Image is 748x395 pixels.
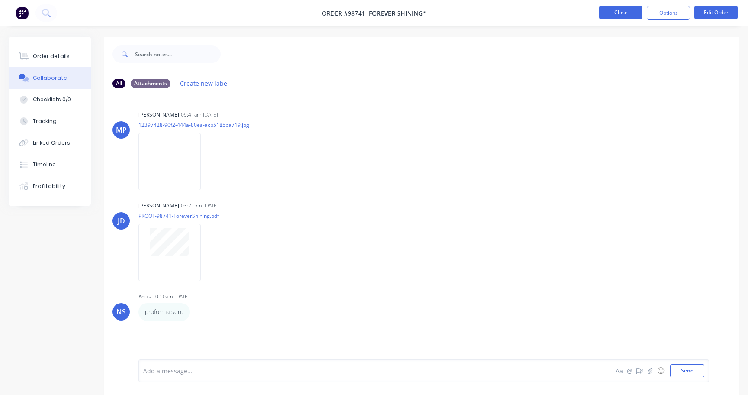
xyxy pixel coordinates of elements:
button: Aa [614,366,624,376]
button: Collaborate [9,67,91,89]
button: Create new label [176,78,234,89]
div: [PERSON_NAME] [138,202,179,210]
div: 09:41am [DATE] [181,111,218,119]
div: MP [116,125,127,135]
div: Order details [33,52,70,60]
p: PROOF-98741-ForeverShining.pdf [138,212,219,220]
button: Options [647,6,690,20]
div: Linked Orders [33,139,70,147]
input: Search notes... [135,45,221,63]
div: Checklists 0/0 [33,96,71,104]
img: Factory [16,6,29,19]
button: Profitability [9,175,91,197]
button: ☺ [655,366,666,376]
button: Linked Orders [9,132,91,154]
button: Close [599,6,642,19]
div: [PERSON_NAME] [138,111,179,119]
button: Send [670,364,704,377]
span: Order #98741 - [322,9,369,17]
div: You [138,293,148,301]
button: Checklists 0/0 [9,89,91,110]
button: @ [624,366,635,376]
div: JD [118,216,125,226]
a: Forever Shining* [369,9,426,17]
button: Tracking [9,110,91,132]
button: Timeline [9,154,91,175]
div: NS [116,307,126,317]
div: - 10:10am [DATE] [149,293,189,301]
div: 03:21pm [DATE] [181,202,218,210]
button: Edit Order [694,6,738,19]
div: Collaborate [33,74,67,82]
div: Tracking [33,117,57,125]
p: 12397428-90f2-444a-80ea-acb5185ba719.jpg [138,121,249,129]
div: Timeline [33,161,56,168]
p: proforma sent [145,308,183,316]
button: Order details [9,45,91,67]
div: Attachments [131,79,170,88]
div: All [112,79,125,88]
div: Profitability [33,182,65,190]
